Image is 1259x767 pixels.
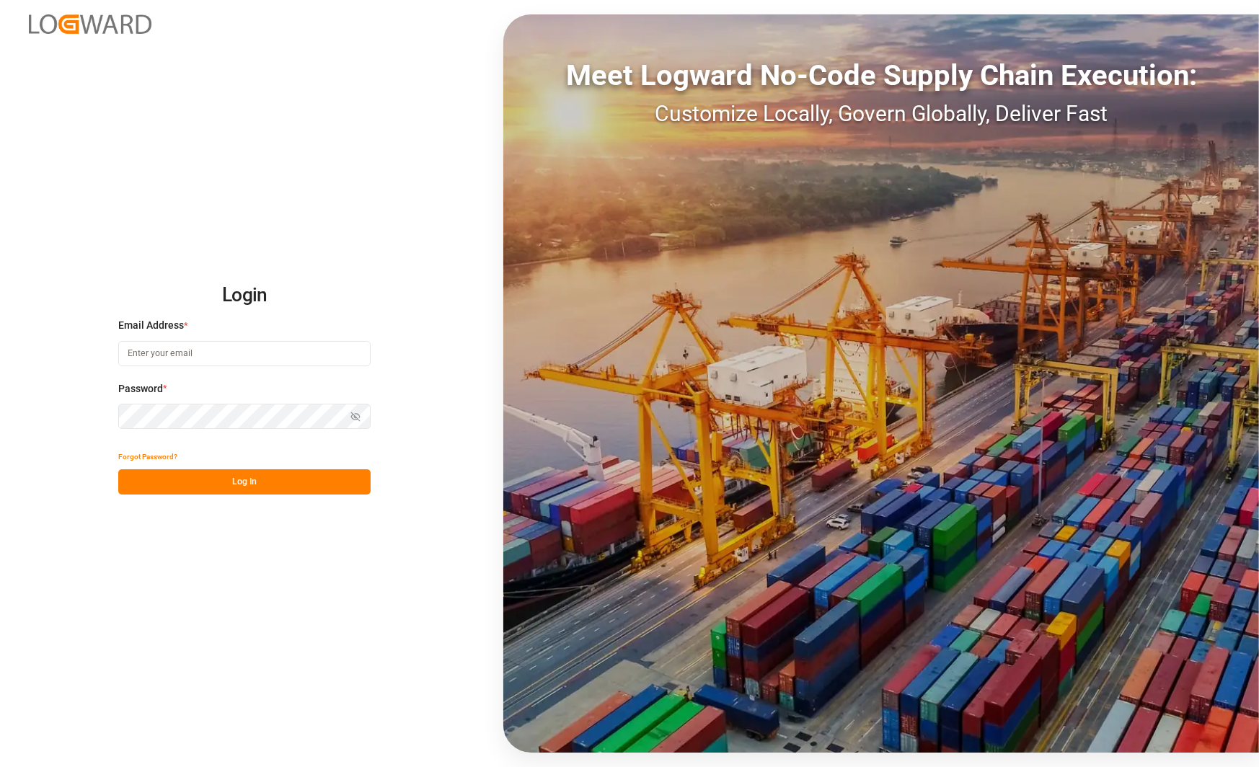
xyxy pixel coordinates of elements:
span: Password [118,381,163,396]
h2: Login [118,272,371,319]
span: Email Address [118,318,184,333]
button: Forgot Password? [118,444,177,469]
input: Enter your email [118,341,371,366]
div: Customize Locally, Govern Globally, Deliver Fast [503,97,1259,130]
img: Logward_new_orange.png [29,14,151,34]
button: Log In [118,469,371,495]
div: Meet Logward No-Code Supply Chain Execution: [503,54,1259,97]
